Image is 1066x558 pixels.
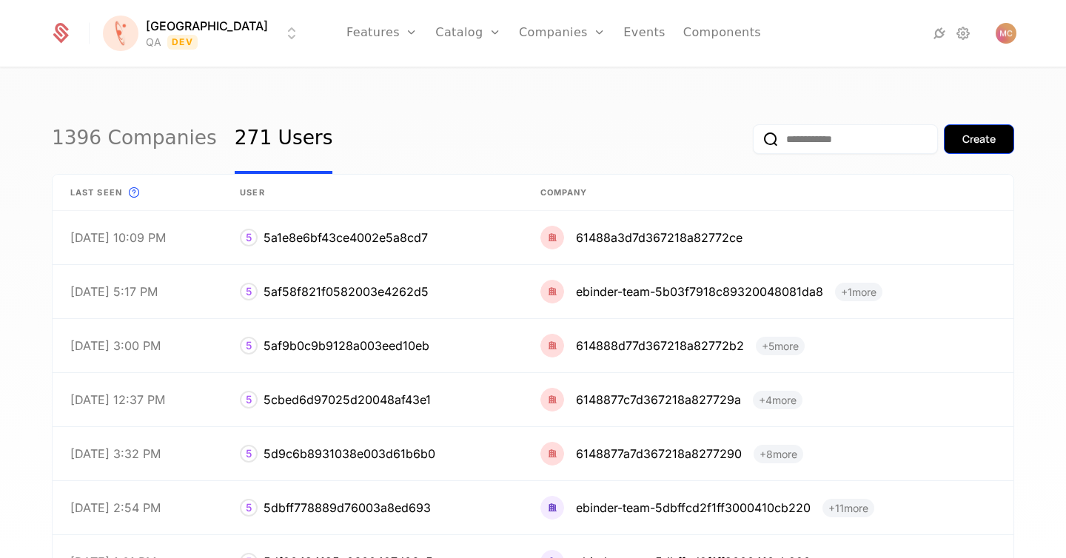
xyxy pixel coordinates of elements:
img: Marijana Colovic [996,23,1016,44]
a: 1396 Companies [52,104,217,174]
span: [GEOGRAPHIC_DATA] [146,17,268,35]
span: Last seen [70,186,122,199]
a: Integrations [931,24,948,42]
button: Create [944,124,1014,154]
th: Company [523,175,1013,211]
div: QA [146,35,161,50]
button: Select environment [107,17,301,50]
img: Florence [103,16,138,51]
span: Dev [167,35,198,50]
th: User [222,175,522,211]
a: Settings [954,24,972,42]
a: 271 Users [235,104,333,174]
button: Open user button [996,23,1016,44]
div: Create [962,132,996,147]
